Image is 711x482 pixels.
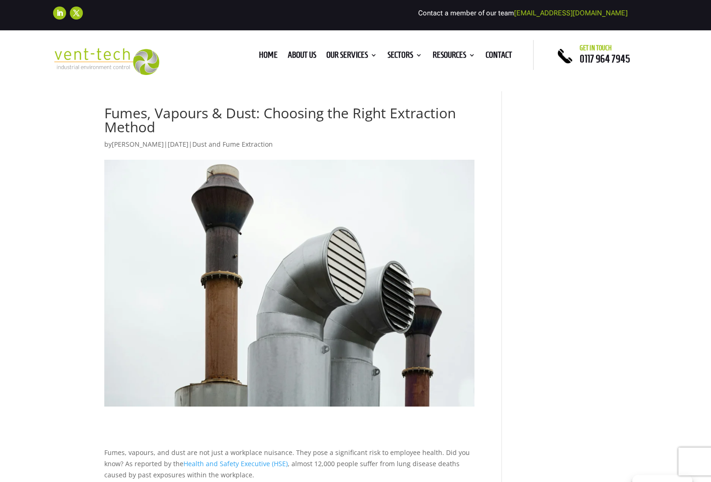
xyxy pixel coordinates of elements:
[580,44,612,52] span: Get in touch
[104,139,474,157] p: by | |
[112,140,164,149] a: [PERSON_NAME]
[387,52,422,62] a: Sectors
[192,140,273,149] a: Dust and Fume Extraction
[288,52,316,62] a: About us
[433,52,475,62] a: Resources
[326,52,377,62] a: Our Services
[418,9,628,17] span: Contact a member of our team
[53,48,160,75] img: 2023-09-27T08_35_16.549ZVENT-TECH---Clear-background
[104,106,474,139] h1: Fumes, Vapours & Dust: Choosing the Right Extraction Method
[104,160,474,407] img: Dust and Fume Extractors
[183,459,288,468] a: Health and Safety Executive (HSE)
[53,7,66,20] a: Follow on LinkedIn
[259,52,278,62] a: Home
[104,448,470,468] span: Fumes, vapours, and dust are not just a workplace nuisance. They pose a significant risk to emplo...
[580,53,630,64] a: 0117 964 7945
[486,52,512,62] a: Contact
[168,140,189,149] span: [DATE]
[514,9,628,17] a: [EMAIL_ADDRESS][DOMAIN_NAME]
[70,7,83,20] a: Follow on X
